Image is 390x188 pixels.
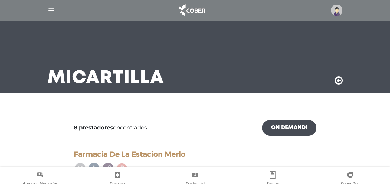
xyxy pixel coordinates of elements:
a: Atención Médica Ya [1,171,79,187]
img: logo_cober_home-white.png [176,3,208,18]
a: Cober Doc [311,171,389,187]
span: Credencial [186,181,205,186]
span: Guardias [110,181,125,186]
h4: Farmacia De La Estacion Merlo [74,150,316,159]
b: 8 prestadores [74,124,113,131]
span: encontrados [74,124,147,132]
a: Credencial [156,171,234,187]
a: Guardias [79,171,156,187]
img: profile-placeholder.svg [331,5,342,16]
a: Turnos [234,171,311,187]
span: Turnos [267,181,279,186]
h3: Mi Cartilla [48,70,164,86]
span: Atención Médica Ya [23,181,57,186]
span: Cober Doc [341,181,359,186]
img: Cober_menu-lines-white.svg [48,7,55,14]
a: On Demand! [262,120,316,136]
